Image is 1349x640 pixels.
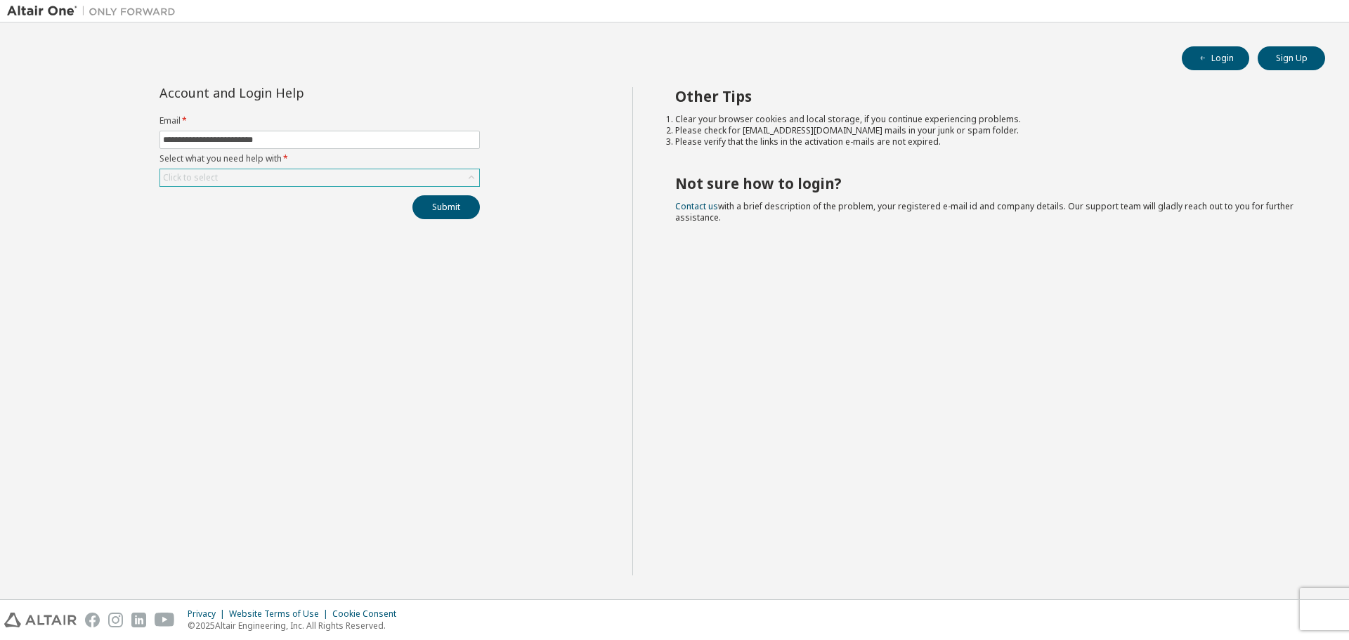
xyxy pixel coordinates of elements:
[675,87,1301,105] h2: Other Tips
[1258,46,1325,70] button: Sign Up
[675,114,1301,125] li: Clear your browser cookies and local storage, if you continue experiencing problems.
[675,200,1293,223] span: with a brief description of the problem, your registered e-mail id and company details. Our suppo...
[155,613,175,627] img: youtube.svg
[675,125,1301,136] li: Please check for [EMAIL_ADDRESS][DOMAIN_NAME] mails in your junk or spam folder.
[412,195,480,219] button: Submit
[159,115,480,126] label: Email
[108,613,123,627] img: instagram.svg
[675,136,1301,148] li: Please verify that the links in the activation e-mails are not expired.
[675,174,1301,192] h2: Not sure how to login?
[1182,46,1249,70] button: Login
[159,153,480,164] label: Select what you need help with
[675,200,718,212] a: Contact us
[188,620,405,632] p: © 2025 Altair Engineering, Inc. All Rights Reserved.
[163,172,218,183] div: Click to select
[7,4,183,18] img: Altair One
[159,87,416,98] div: Account and Login Help
[85,613,100,627] img: facebook.svg
[131,613,146,627] img: linkedin.svg
[229,608,332,620] div: Website Terms of Use
[188,608,229,620] div: Privacy
[4,613,77,627] img: altair_logo.svg
[160,169,479,186] div: Click to select
[332,608,405,620] div: Cookie Consent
